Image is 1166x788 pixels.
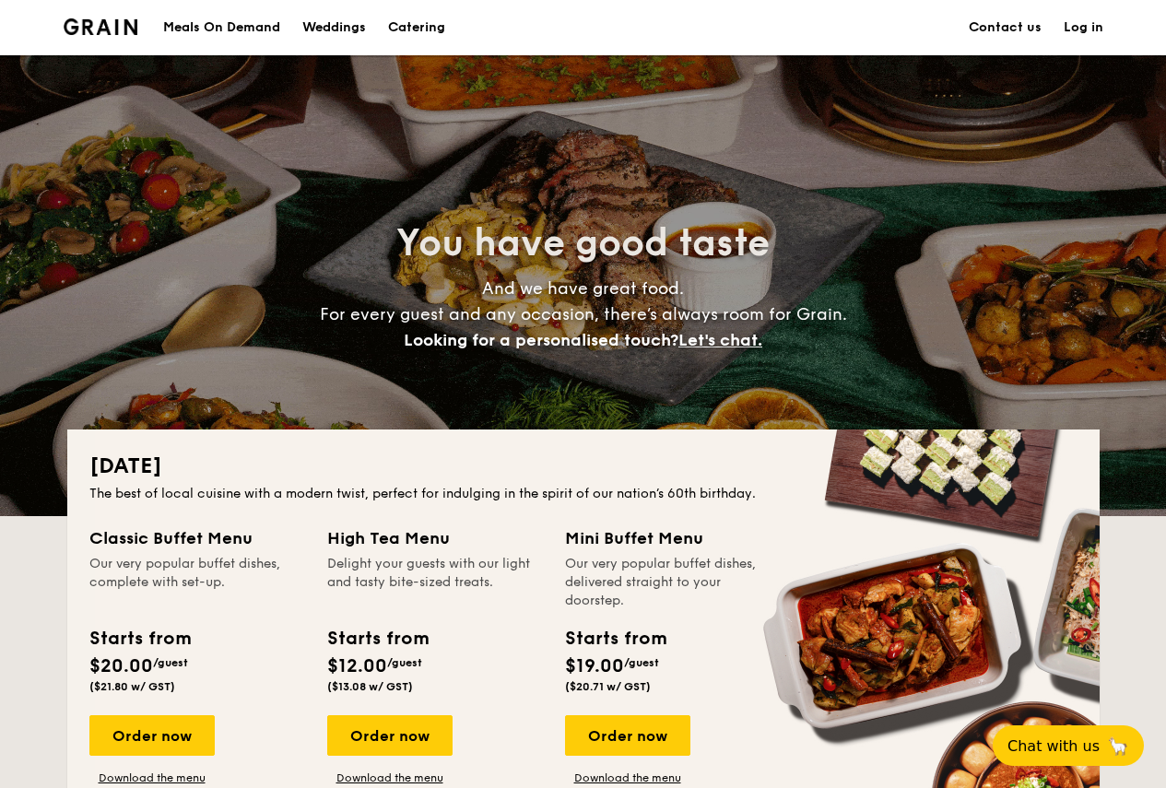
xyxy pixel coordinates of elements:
[387,656,422,669] span: /guest
[89,770,215,785] a: Download the menu
[327,770,453,785] a: Download the menu
[327,655,387,677] span: $12.00
[327,555,543,610] div: Delight your guests with our light and tasty bite-sized treats.
[64,18,138,35] img: Grain
[565,655,624,677] span: $19.00
[565,715,690,756] div: Order now
[624,656,659,669] span: /guest
[1007,737,1100,755] span: Chat with us
[64,18,138,35] a: Logotype
[565,680,651,693] span: ($20.71 w/ GST)
[565,770,690,785] a: Download the menu
[565,625,665,653] div: Starts from
[89,625,190,653] div: Starts from
[565,525,781,551] div: Mini Buffet Menu
[1107,735,1129,757] span: 🦙
[89,715,215,756] div: Order now
[89,525,305,551] div: Classic Buffet Menu
[327,625,428,653] div: Starts from
[89,452,1078,481] h2: [DATE]
[327,680,413,693] span: ($13.08 w/ GST)
[89,680,175,693] span: ($21.80 w/ GST)
[327,715,453,756] div: Order now
[678,330,762,350] span: Let's chat.
[153,656,188,669] span: /guest
[89,655,153,677] span: $20.00
[89,555,305,610] div: Our very popular buffet dishes, complete with set-up.
[327,525,543,551] div: High Tea Menu
[993,725,1144,766] button: Chat with us🦙
[565,555,781,610] div: Our very popular buffet dishes, delivered straight to your doorstep.
[89,485,1078,503] div: The best of local cuisine with a modern twist, perfect for indulging in the spirit of our nation’...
